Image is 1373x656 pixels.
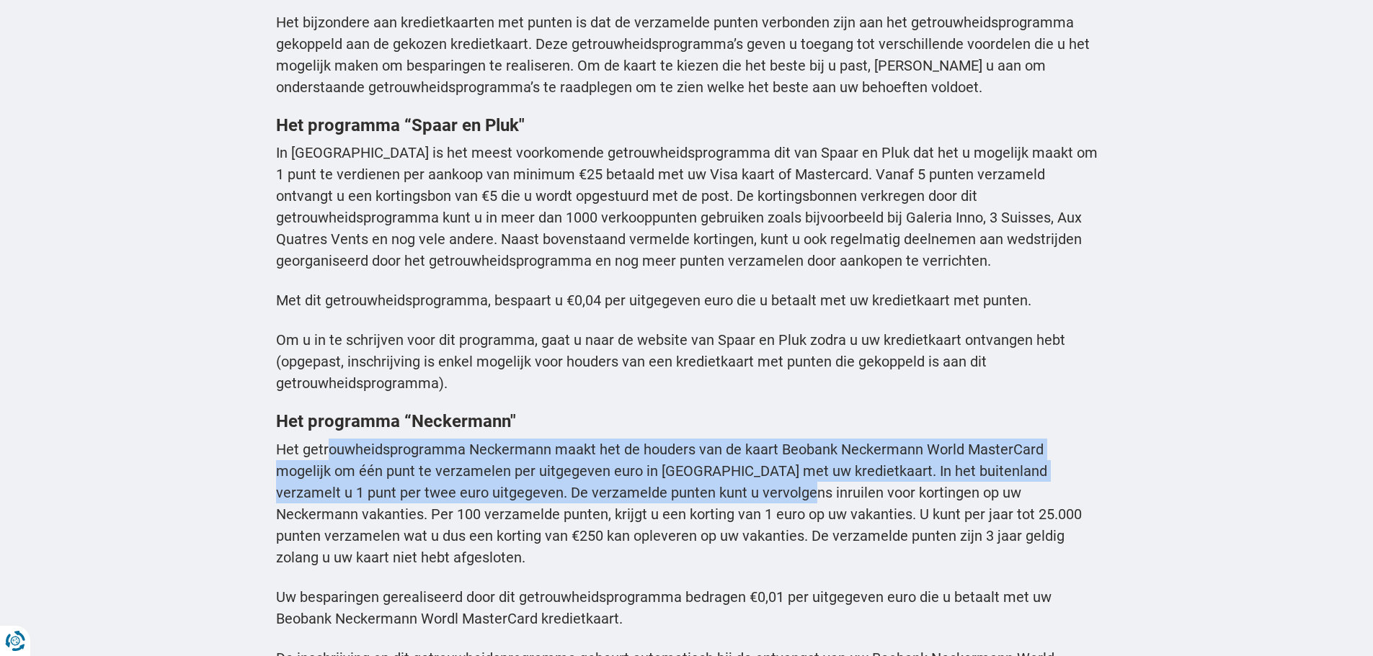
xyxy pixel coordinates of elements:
p: Met dit getrouwheidsprogramma, bespaart u €0,04 per uitgegeven euro die u betaalt met uw kredietk... [276,289,1098,311]
p: Het bijzondere aan kredietkaarten met punten is dat de verzamelde punten verbonden zijn aan het g... [276,12,1098,98]
p: Om u in te schrijven voor dit programma, gaat u naar de website van Spaar en Pluk zodra u uw kred... [276,329,1098,394]
p: Het getrouwheidsprogramma Neckermann maakt het de houders van de kaart Beobank Neckermann World M... [276,439,1098,568]
b: Het programma “Spaar en Pluk" [276,115,525,135]
p: Uw besparingen gerealiseerd door dit getrouwheidsprogramma bedragen €0,01 per uitgegeven euro die... [276,586,1098,629]
p: In [GEOGRAPHIC_DATA] is het meest voorkomende getrouwheidsprogramma dit van Spaar en Pluk dat het... [276,142,1098,271]
b: Het programma “Neckermann" [276,411,516,431]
